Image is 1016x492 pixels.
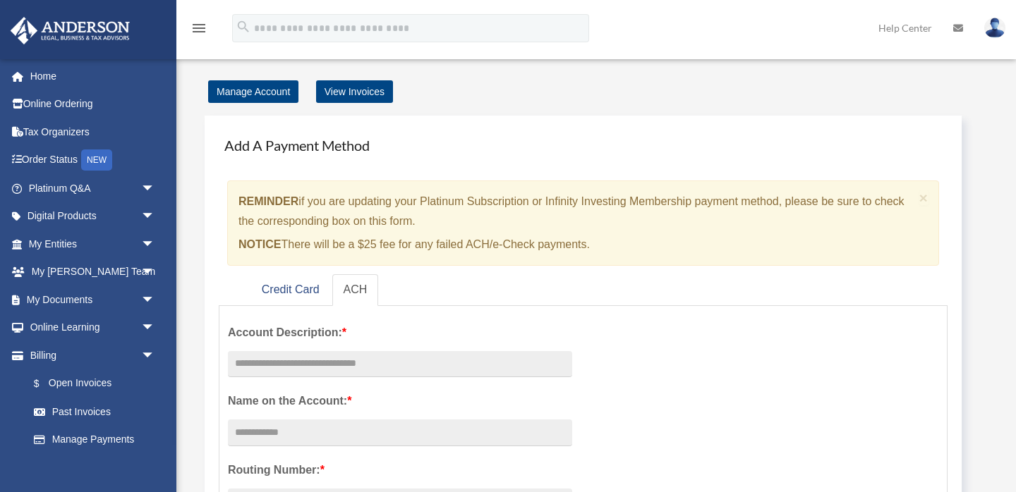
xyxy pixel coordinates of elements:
[141,202,169,231] span: arrow_drop_down
[141,285,169,314] span: arrow_drop_down
[316,80,393,103] a: View Invoices
[228,391,572,411] label: Name on the Account:
[190,25,207,37] a: menu
[141,258,169,287] span: arrow_drop_down
[219,130,948,161] h4: Add A Payment Method
[20,369,176,398] a: $Open Invoices
[10,341,176,369] a: Billingarrow_drop_down
[10,314,176,342] a: Online Learningarrow_drop_down
[919,190,929,205] button: Close
[42,375,49,393] span: $
[6,17,134,44] img: Anderson Advisors Platinum Portal
[20,398,176,426] a: Past Invoices
[141,314,169,343] span: arrow_drop_down
[238,238,281,250] strong: NOTICE
[984,18,1005,38] img: User Pic
[10,146,176,175] a: Order StatusNEW
[10,118,176,146] a: Tax Organizers
[10,285,176,314] a: My Documentsarrow_drop_down
[332,274,379,306] a: ACH
[238,195,298,207] strong: REMINDER
[141,230,169,259] span: arrow_drop_down
[10,62,176,90] a: Home
[10,258,176,286] a: My [PERSON_NAME] Teamarrow_drop_down
[141,341,169,370] span: arrow_drop_down
[10,90,176,118] a: Online Ordering
[919,190,929,206] span: ×
[20,426,169,454] a: Manage Payments
[228,323,572,343] label: Account Description:
[250,274,331,306] a: Credit Card
[208,80,298,103] a: Manage Account
[238,235,914,254] p: There will be a $25 fee for any failed ACH/e-Check payments.
[10,202,176,230] a: Digital Productsarrow_drop_down
[10,230,176,258] a: My Entitiesarrow_drop_down
[236,19,251,35] i: search
[228,460,572,480] label: Routing Number:
[227,180,939,266] div: if you are updating your Platinum Subscription or Infinity Investing Membership payment method, p...
[190,20,207,37] i: menu
[10,174,176,202] a: Platinum Q&Aarrow_drop_down
[141,174,169,203] span: arrow_drop_down
[81,149,112,171] div: NEW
